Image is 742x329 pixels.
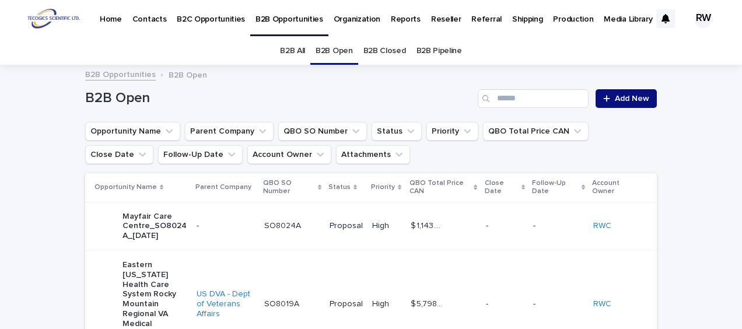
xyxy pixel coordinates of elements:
p: QBO Total Price CAN [409,177,471,198]
p: $ 1,143.95 [411,219,446,231]
img: l22tfCASryn9SYBzxJ2O [23,7,85,30]
a: B2B Opportunities [85,67,156,80]
p: Mayfair Care Centre_SO8024A_[DATE] [123,212,187,241]
p: Priority [371,181,395,194]
p: SO8024A [264,219,303,231]
p: Proposal [330,299,363,309]
a: RWC [593,299,611,309]
tr: Mayfair Care Centre_SO8024A_[DATE]-SO8024ASO8024A ProposalHigh$ 1,143.95$ 1,143.95 --RWC [85,202,657,250]
p: B2B Open [169,68,207,80]
span: Add New [615,94,649,103]
p: Parent Company [195,181,251,194]
a: Add New [596,89,657,108]
a: RWC [593,221,611,231]
h1: B2B Open [85,90,473,107]
button: Opportunity Name [85,122,180,141]
button: Attachments [336,145,410,164]
a: US DVA - Dept of Veterans Affairs [197,289,255,318]
p: Proposal [330,221,363,231]
input: Search [478,89,589,108]
button: Status [372,122,422,141]
button: Parent Company [185,122,274,141]
p: Opportunity Name [94,181,157,194]
a: B2B Open [316,37,353,65]
button: Account Owner [247,145,331,164]
button: Close Date [85,145,153,164]
div: RW [694,9,713,28]
p: High [372,221,401,231]
p: - [533,221,584,231]
p: Account Owner [592,177,638,198]
button: Follow-Up Date [158,145,243,164]
a: B2B Closed [363,37,406,65]
p: $ 5,798.41 [411,297,446,309]
p: - [533,299,584,309]
p: - [197,221,255,231]
p: SO8019A [264,297,302,309]
button: QBO SO Number [278,122,367,141]
a: B2B Pipeline [416,37,462,65]
p: QBO SO Number [263,177,315,198]
a: B2B All [280,37,305,65]
p: Close Date [485,177,519,198]
button: Priority [426,122,478,141]
button: QBO Total Price CAN [483,122,589,141]
p: Status [328,181,351,194]
p: - [486,221,524,231]
p: High [372,299,401,309]
p: - [486,299,524,309]
p: Follow-Up Date [532,177,579,198]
